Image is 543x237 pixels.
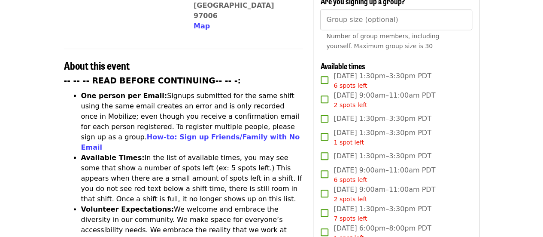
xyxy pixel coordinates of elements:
[64,58,130,73] span: About this event
[194,22,210,30] span: Map
[334,215,367,222] span: 7 spots left
[334,204,431,223] span: [DATE] 1:30pm–3:30pm PDT
[334,139,364,146] span: 1 spot left
[334,185,435,204] span: [DATE] 9:00am–11:00am PDT
[81,91,303,153] li: Signups submitted for the same shift using the same email creates an error and is only recorded o...
[81,92,167,100] strong: One person per Email:
[81,205,174,213] strong: Volunteer Expectations:
[334,196,367,203] span: 2 spots left
[334,90,435,110] span: [DATE] 9:00am–11:00am PDT
[81,154,145,162] strong: Available Times:
[326,33,439,49] span: Number of group members, including yourself. Maximum group size is 30
[334,151,431,161] span: [DATE] 1:30pm–3:30pm PDT
[334,71,431,90] span: [DATE] 1:30pm–3:30pm PDT
[194,21,210,31] button: Map
[81,153,303,204] li: In the list of available times, you may see some that show a number of spots left (ex: 5 spots le...
[334,102,367,108] span: 2 spots left
[320,9,472,30] input: [object Object]
[320,60,365,71] span: Available times
[334,82,367,89] span: 6 spots left
[334,114,431,124] span: [DATE] 1:30pm–3:30pm PDT
[334,176,367,183] span: 6 spots left
[64,76,241,85] strong: -- -- -- READ BEFORE CONTINUING-- -- -:
[334,165,435,185] span: [DATE] 9:00am–11:00am PDT
[81,133,300,151] a: How-to: Sign up Friends/Family with No Email
[334,128,431,147] span: [DATE] 1:30pm–3:30pm PDT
